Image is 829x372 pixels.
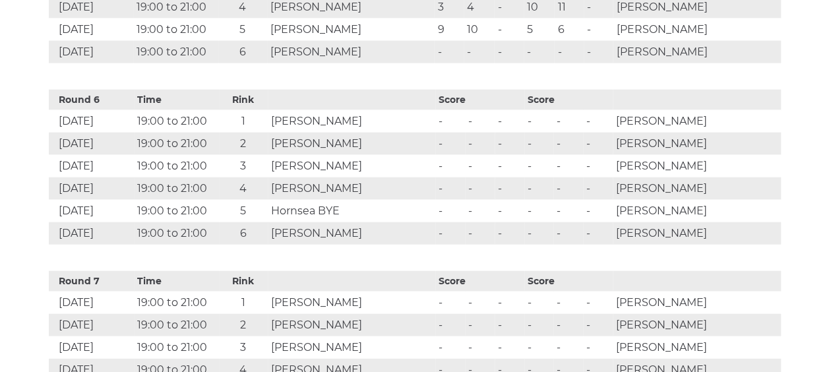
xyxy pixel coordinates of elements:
[435,90,524,110] th: Score
[465,155,495,177] td: -
[583,133,613,155] td: -
[267,41,435,63] td: [PERSON_NAME]
[435,314,465,336] td: -
[268,133,436,155] td: [PERSON_NAME]
[219,177,268,200] td: 4
[583,155,613,177] td: -
[268,110,436,133] td: [PERSON_NAME]
[465,222,495,245] td: -
[524,314,554,336] td: -
[49,200,134,222] td: [DATE]
[553,133,583,155] td: -
[553,222,583,245] td: -
[268,336,436,359] td: [PERSON_NAME]
[134,155,219,177] td: 19:00 to 21:00
[49,155,134,177] td: [DATE]
[435,155,465,177] td: -
[583,200,613,222] td: -
[134,177,219,200] td: 19:00 to 21:00
[524,18,554,41] td: 5
[435,336,465,359] td: -
[465,110,495,133] td: -
[465,336,495,359] td: -
[613,110,781,133] td: [PERSON_NAME]
[583,177,613,200] td: -
[584,18,613,41] td: -
[584,41,613,63] td: -
[613,200,781,222] td: [PERSON_NAME]
[268,314,436,336] td: [PERSON_NAME]
[613,155,781,177] td: [PERSON_NAME]
[553,155,583,177] td: -
[49,177,134,200] td: [DATE]
[133,41,218,63] td: 19:00 to 21:00
[134,222,219,245] td: 19:00 to 21:00
[435,177,465,200] td: -
[134,133,219,155] td: 19:00 to 21:00
[219,336,268,359] td: 3
[553,314,583,336] td: -
[583,292,613,314] td: -
[268,200,436,222] td: Hornsea BYE
[524,271,613,292] th: Score
[219,133,268,155] td: 2
[495,177,524,200] td: -
[583,314,613,336] td: -
[524,133,554,155] td: -
[524,155,554,177] td: -
[49,18,134,41] td: [DATE]
[613,336,781,359] td: [PERSON_NAME]
[434,18,464,41] td: 9
[613,292,781,314] td: [PERSON_NAME]
[134,271,219,292] th: Time
[49,110,134,133] td: [DATE]
[133,18,218,41] td: 19:00 to 21:00
[268,177,436,200] td: [PERSON_NAME]
[524,292,554,314] td: -
[494,41,524,63] td: -
[553,177,583,200] td: -
[219,110,268,133] td: 1
[495,314,524,336] td: -
[553,110,583,133] td: -
[268,292,436,314] td: [PERSON_NAME]
[435,110,465,133] td: -
[219,222,268,245] td: 6
[554,41,584,63] td: -
[49,222,134,245] td: [DATE]
[465,314,495,336] td: -
[613,177,781,200] td: [PERSON_NAME]
[524,200,554,222] td: -
[134,292,219,314] td: 19:00 to 21:00
[218,41,267,63] td: 6
[49,271,134,292] th: Round 7
[495,200,524,222] td: -
[613,41,780,63] td: [PERSON_NAME]
[464,18,494,41] td: 10
[219,292,268,314] td: 1
[49,292,134,314] td: [DATE]
[613,222,781,245] td: [PERSON_NAME]
[435,271,524,292] th: Score
[134,336,219,359] td: 19:00 to 21:00
[218,18,267,41] td: 5
[49,336,134,359] td: [DATE]
[134,110,219,133] td: 19:00 to 21:00
[465,177,495,200] td: -
[553,292,583,314] td: -
[219,271,268,292] th: Rink
[219,200,268,222] td: 5
[583,222,613,245] td: -
[134,90,219,110] th: Time
[49,314,134,336] td: [DATE]
[583,336,613,359] td: -
[464,41,494,63] td: -
[524,222,554,245] td: -
[524,336,554,359] td: -
[613,314,781,336] td: [PERSON_NAME]
[435,133,465,155] td: -
[524,41,554,63] td: -
[613,18,780,41] td: [PERSON_NAME]
[495,155,524,177] td: -
[49,133,134,155] td: [DATE]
